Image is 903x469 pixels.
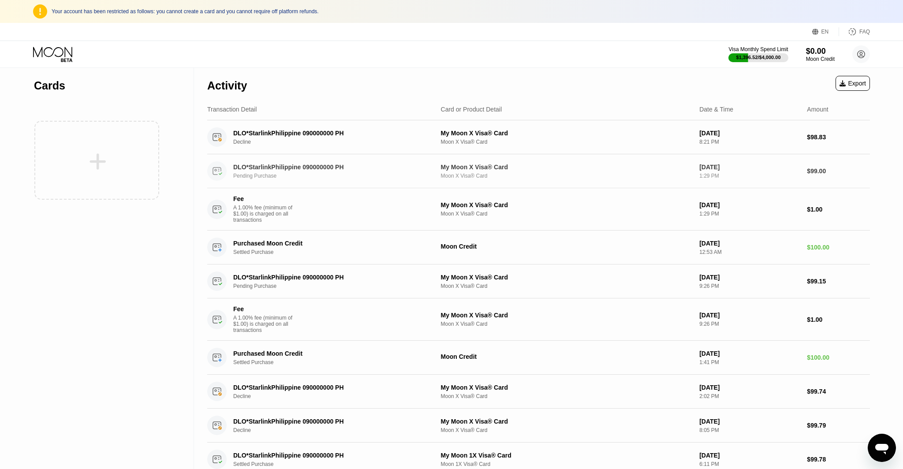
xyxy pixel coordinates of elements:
[840,80,866,87] div: Export
[807,354,870,361] div: $100.00
[441,274,693,281] div: My Moon X Visa® Card
[441,393,693,399] div: Moon X Visa® Card
[699,359,800,365] div: 1:41 PM
[699,312,800,319] div: [DATE]
[699,164,800,171] div: [DATE]
[207,375,870,409] div: DLO*StarlinkPhilippine 090000000 PHDeclineMy Moon X Visa® CardMoon X Visa® Card[DATE]2:02 PM$99.74
[806,47,835,56] div: $0.00
[207,231,870,264] div: Purchased Moon CreditSettled PurchaseMoon Credit[DATE]12:53 AM$100.00
[807,134,870,141] div: $98.83
[207,188,870,231] div: FeeA 1.00% fee (minimum of $1.00) is charged on all transactionsMy Moon X Visa® CardMoon X Visa® ...
[699,211,800,217] div: 1:29 PM
[699,249,800,255] div: 12:53 AM
[441,452,693,459] div: My Moon 1X Visa® Card
[34,79,65,92] div: Cards
[233,283,437,289] div: Pending Purchase
[441,384,693,391] div: My Moon X Visa® Card
[807,206,870,213] div: $1.00
[441,201,693,208] div: My Moon X Visa® Card
[207,264,870,298] div: DLO*StarlinkPhilippine 090000000 PHPending PurchaseMy Moon X Visa® CardMoon X Visa® Card[DATE]9:2...
[233,427,437,433] div: Decline
[207,341,870,375] div: Purchased Moon CreditSettled PurchaseMoon Credit[DATE]1:41 PM$100.00
[807,167,870,175] div: $99.00
[859,29,870,35] div: FAQ
[807,106,828,113] div: Amount
[441,106,502,113] div: Card or Product Detail
[233,315,299,333] div: A 1.00% fee (minimum of $1.00) is charged on all transactions
[233,461,437,467] div: Settled Purchase
[807,316,870,323] div: $1.00
[699,418,800,425] div: [DATE]
[699,130,800,137] div: [DATE]
[806,47,835,62] div: $0.00Moon Credit
[233,359,437,365] div: Settled Purchase
[441,427,693,433] div: Moon X Visa® Card
[207,298,870,341] div: FeeA 1.00% fee (minimum of $1.00) is charged on all transactionsMy Moon X Visa® CardMoon X Visa® ...
[441,164,693,171] div: My Moon X Visa® Card
[699,350,800,357] div: [DATE]
[806,56,835,62] div: Moon Credit
[836,76,870,91] div: Export
[699,283,800,289] div: 9:26 PM
[812,27,839,36] div: EN
[728,46,788,52] div: Visa Monthly Spend Limit
[728,46,788,62] div: Visa Monthly Spend Limit$1,396.52/$4,000.00
[699,452,800,459] div: [DATE]
[441,461,693,467] div: Moon 1X Visa® Card
[441,418,693,425] div: My Moon X Visa® Card
[233,205,299,223] div: A 1.00% fee (minimum of $1.00) is charged on all transactions
[441,173,693,179] div: Moon X Visa® Card
[233,274,423,281] div: DLO*StarlinkPhilippine 090000000 PH
[52,8,870,15] div: Your account has been restricted as follows: you cannot create a card and you cannot require off ...
[699,106,733,113] div: Date & Time
[233,418,423,425] div: DLO*StarlinkPhilippine 090000000 PH
[699,461,800,467] div: 6:11 PM
[699,173,800,179] div: 1:29 PM
[807,244,870,251] div: $100.00
[441,321,693,327] div: Moon X Visa® Card
[699,384,800,391] div: [DATE]
[233,164,423,171] div: DLO*StarlinkPhilippine 090000000 PH
[699,240,800,247] div: [DATE]
[441,353,693,360] div: Moon Credit
[233,393,437,399] div: Decline
[233,350,423,357] div: Purchased Moon Credit
[807,388,870,395] div: $99.74
[699,201,800,208] div: [DATE]
[807,456,870,463] div: $99.78
[207,154,870,188] div: DLO*StarlinkPhilippine 090000000 PHPending PurchaseMy Moon X Visa® CardMoon X Visa® Card[DATE]1:2...
[441,312,693,319] div: My Moon X Visa® Card
[868,434,896,462] iframe: Button to launch messaging window, conversation in progress
[233,384,423,391] div: DLO*StarlinkPhilippine 090000000 PH
[207,79,247,92] div: Activity
[736,55,781,60] div: $1,396.52 / $4,000.00
[441,283,693,289] div: Moon X Visa® Card
[699,274,800,281] div: [DATE]
[699,393,800,399] div: 2:02 PM
[441,211,693,217] div: Moon X Visa® Card
[207,409,870,443] div: DLO*StarlinkPhilippine 090000000 PHDeclineMy Moon X Visa® CardMoon X Visa® Card[DATE]8:05 PM$99.79
[441,139,693,145] div: Moon X Visa® Card
[233,173,437,179] div: Pending Purchase
[233,195,295,202] div: Fee
[699,139,800,145] div: 8:21 PM
[699,321,800,327] div: 9:26 PM
[233,305,295,313] div: Fee
[699,427,800,433] div: 8:05 PM
[233,130,423,137] div: DLO*StarlinkPhilippine 090000000 PH
[441,243,693,250] div: Moon Credit
[233,139,437,145] div: Decline
[839,27,870,36] div: FAQ
[233,452,423,459] div: DLO*StarlinkPhilippine 090000000 PH
[807,422,870,429] div: $99.79
[233,240,423,247] div: Purchased Moon Credit
[821,29,829,35] div: EN
[441,130,693,137] div: My Moon X Visa® Card
[233,249,437,255] div: Settled Purchase
[207,106,257,113] div: Transaction Detail
[807,278,870,285] div: $99.15
[207,120,870,154] div: DLO*StarlinkPhilippine 090000000 PHDeclineMy Moon X Visa® CardMoon X Visa® Card[DATE]8:21 PM$98.83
